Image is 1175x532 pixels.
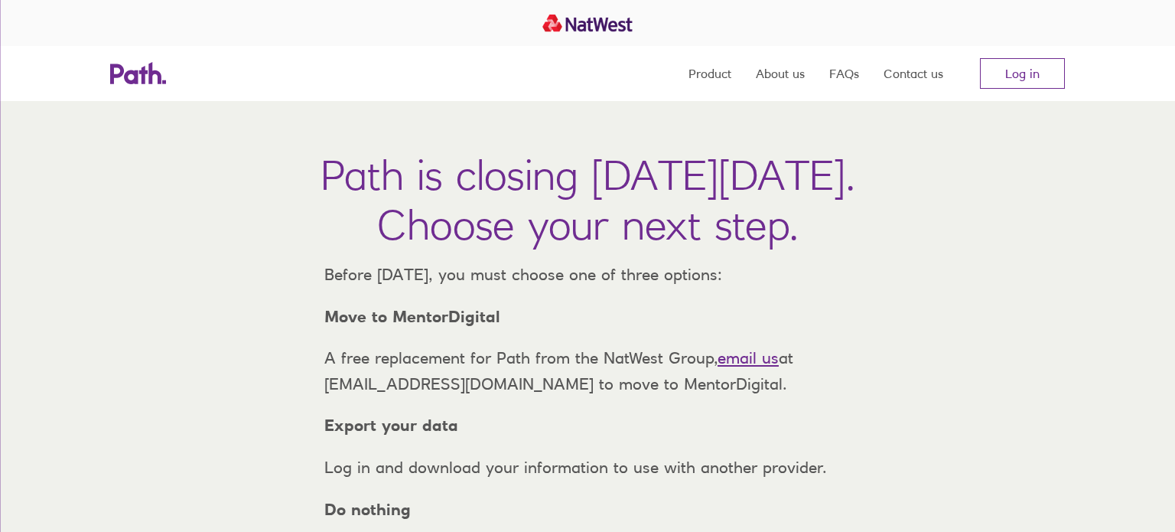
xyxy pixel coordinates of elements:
a: Product [688,46,731,101]
p: Log in and download your information to use with another provider. [312,455,863,481]
strong: Do nothing [324,500,411,519]
a: About us [756,46,805,101]
a: FAQs [829,46,859,101]
strong: Move to MentorDigital [324,307,500,326]
h1: Path is closing [DATE][DATE]. Choose your next step. [321,150,855,250]
a: Log in [980,58,1065,89]
p: Before [DATE], you must choose one of three options: [312,262,863,288]
a: Contact us [884,46,943,101]
strong: Export your data [324,416,458,435]
p: A free replacement for Path from the NatWest Group, at [EMAIL_ADDRESS][DOMAIN_NAME] to move to Me... [312,345,863,397]
a: email us [718,348,779,367]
